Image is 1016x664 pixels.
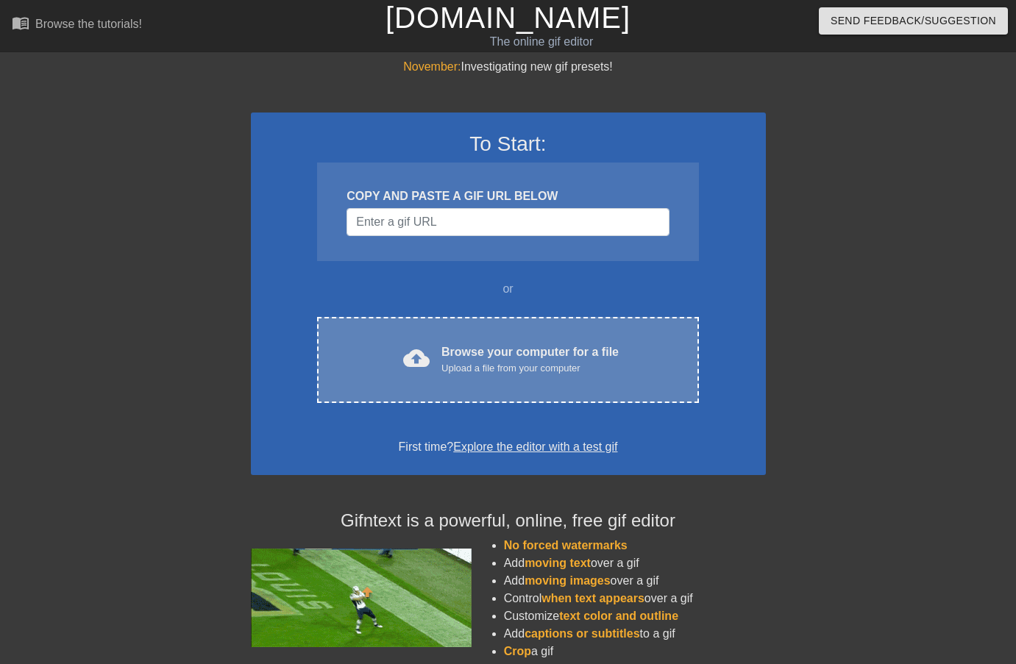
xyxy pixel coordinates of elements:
[441,343,619,376] div: Browse your computer for a file
[386,1,630,34] a: [DOMAIN_NAME]
[504,572,766,590] li: Add over a gif
[504,625,766,643] li: Add to a gif
[270,132,747,157] h3: To Start:
[525,574,610,587] span: moving images
[347,188,669,205] div: COPY AND PASTE A GIF URL BELOW
[504,554,766,572] li: Add over a gif
[441,361,619,376] div: Upload a file from your computer
[525,557,591,569] span: moving text
[251,510,766,532] h4: Gifntext is a powerful, online, free gif editor
[525,627,639,640] span: captions or subtitles
[453,440,617,453] a: Explore the editor with a test gif
[251,58,766,76] div: Investigating new gif presets!
[270,438,747,456] div: First time?
[35,18,142,30] div: Browse the tutorials!
[403,60,461,73] span: November:
[346,33,736,51] div: The online gif editor
[347,208,669,236] input: Username
[12,14,142,37] a: Browse the tutorials!
[819,7,1008,35] button: Send Feedback/Suggestion
[504,643,766,660] li: a gif
[541,592,644,604] span: when text appears
[289,280,728,298] div: or
[559,610,678,622] span: text color and outline
[251,549,472,647] img: football_small.gif
[403,345,430,371] span: cloud_upload
[504,607,766,625] li: Customize
[504,590,766,607] li: Control over a gif
[831,12,996,30] span: Send Feedback/Suggestion
[504,539,628,551] span: No forced watermarks
[504,645,531,657] span: Crop
[12,14,29,32] span: menu_book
